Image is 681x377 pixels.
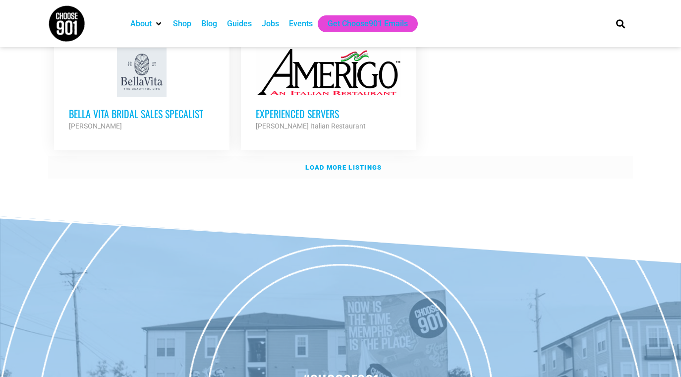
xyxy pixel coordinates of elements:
[48,156,633,179] a: Load more listings
[54,33,229,147] a: Bella Vita Bridal Sales Specalist [PERSON_NAME]
[262,18,279,30] a: Jobs
[173,18,191,30] a: Shop
[328,18,408,30] a: Get Choose901 Emails
[69,107,215,120] h3: Bella Vita Bridal Sales Specalist
[69,122,122,130] strong: [PERSON_NAME]
[241,33,416,147] a: Experienced Servers [PERSON_NAME] Italian Restaurant
[256,122,366,130] strong: [PERSON_NAME] Italian Restaurant
[256,107,401,120] h3: Experienced Servers
[125,15,599,32] nav: Main nav
[305,164,382,171] strong: Load more listings
[289,18,313,30] a: Events
[227,18,252,30] a: Guides
[201,18,217,30] a: Blog
[130,18,152,30] a: About
[613,15,629,32] div: Search
[125,15,168,32] div: About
